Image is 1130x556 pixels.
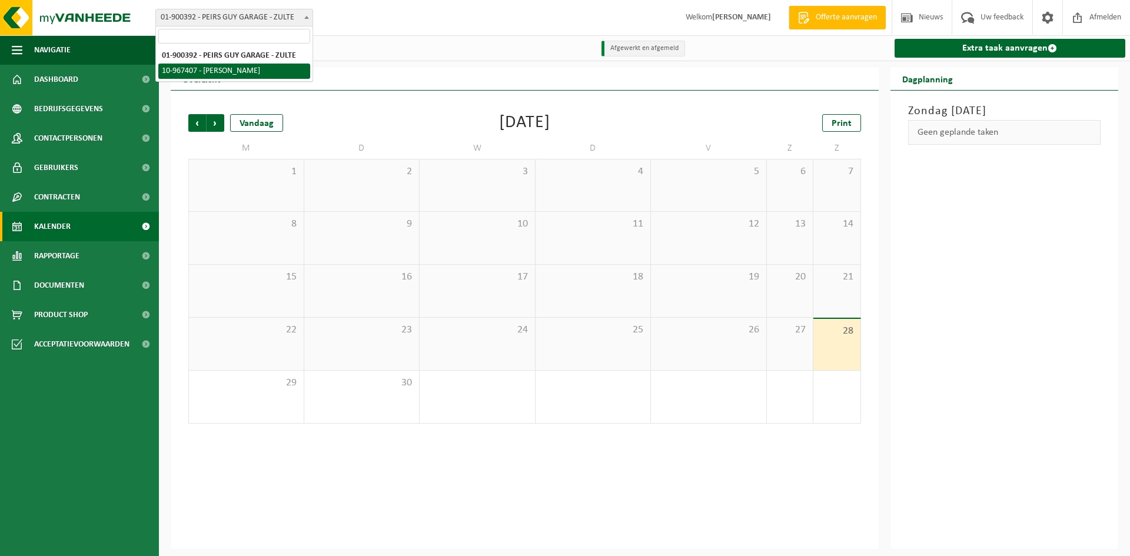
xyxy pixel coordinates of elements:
span: 30 [310,377,414,389]
li: 01-900392 - PEIRS GUY GARAGE - ZULTE [158,48,310,64]
span: Rapportage [34,241,79,271]
td: D [536,138,652,159]
span: 6 [773,165,807,178]
li: 10-967407 - [PERSON_NAME] [158,64,310,79]
div: [DATE] [499,114,550,132]
td: V [651,138,767,159]
span: Contracten [34,182,80,212]
span: 01-900392 - PEIRS GUY GARAGE - ZULTE [156,9,313,26]
li: Afgewerkt en afgemeld [601,41,685,56]
span: 11 [541,218,645,231]
span: 13 [773,218,807,231]
span: 17 [426,271,529,284]
td: W [420,138,536,159]
span: 5 [657,165,760,178]
span: Dashboard [34,65,78,94]
a: Print [822,114,861,132]
h2: Dagplanning [890,67,965,90]
span: 01-900392 - PEIRS GUY GARAGE - ZULTE [155,9,313,26]
a: Offerte aanvragen [789,6,886,29]
span: Vorige [188,114,206,132]
span: 4 [541,165,645,178]
span: 29 [195,377,298,389]
span: 18 [541,271,645,284]
span: Volgende [207,114,224,132]
span: Acceptatievoorwaarden [34,329,129,359]
span: 16 [310,271,414,284]
span: 19 [657,271,760,284]
div: Geen geplande taken [908,120,1101,145]
h3: Zondag [DATE] [908,102,1101,120]
span: Navigatie [34,35,71,65]
span: 22 [195,324,298,337]
span: 1 [195,165,298,178]
span: 25 [541,324,645,337]
span: Bedrijfsgegevens [34,94,103,124]
span: Print [832,119,852,128]
span: 14 [819,218,854,231]
div: Vandaag [230,114,283,132]
span: 15 [195,271,298,284]
span: Documenten [34,271,84,300]
span: Product Shop [34,300,88,329]
span: 7 [819,165,854,178]
td: Z [767,138,814,159]
a: Extra taak aanvragen [895,39,1126,58]
span: Gebruikers [34,153,78,182]
span: 3 [426,165,529,178]
span: 21 [819,271,854,284]
span: 26 [657,324,760,337]
span: 20 [773,271,807,284]
span: Contactpersonen [34,124,102,153]
span: 28 [819,325,854,338]
span: 10 [426,218,529,231]
td: Z [813,138,860,159]
span: 9 [310,218,414,231]
span: 27 [773,324,807,337]
span: Kalender [34,212,71,241]
span: 24 [426,324,529,337]
span: 2 [310,165,414,178]
td: D [304,138,420,159]
span: Offerte aanvragen [813,12,880,24]
strong: [PERSON_NAME] [712,13,771,22]
td: M [188,138,304,159]
span: 8 [195,218,298,231]
span: 12 [657,218,760,231]
span: 23 [310,324,414,337]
